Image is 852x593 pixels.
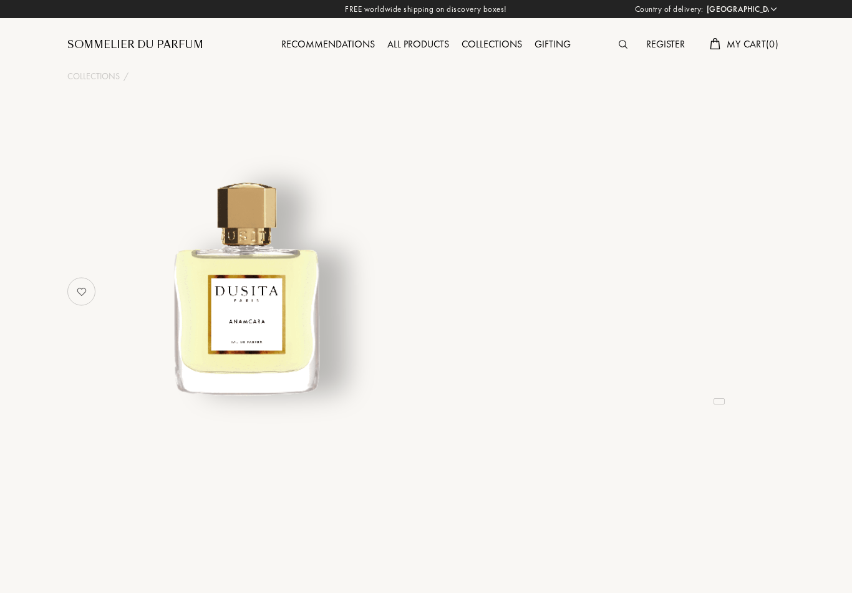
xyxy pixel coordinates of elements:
img: no_like_p.png [69,279,94,304]
div: Collections [455,37,528,53]
span: My Cart ( 0 ) [727,37,778,51]
div: Gifting [528,37,577,53]
a: Gifting [528,37,577,51]
div: Register [640,37,691,53]
div: All products [381,37,455,53]
a: All products [381,37,455,51]
a: Register [640,37,691,51]
div: / [123,70,128,83]
a: Collections [67,70,120,83]
span: Country of delivery: [635,3,704,16]
img: undefined undefined [120,159,373,412]
div: Recommendations [275,37,381,53]
img: cart.svg [710,38,720,49]
a: Sommelier du Parfum [67,37,203,52]
a: Recommendations [275,37,381,51]
a: Collections [455,37,528,51]
img: search_icn.svg [619,40,627,49]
